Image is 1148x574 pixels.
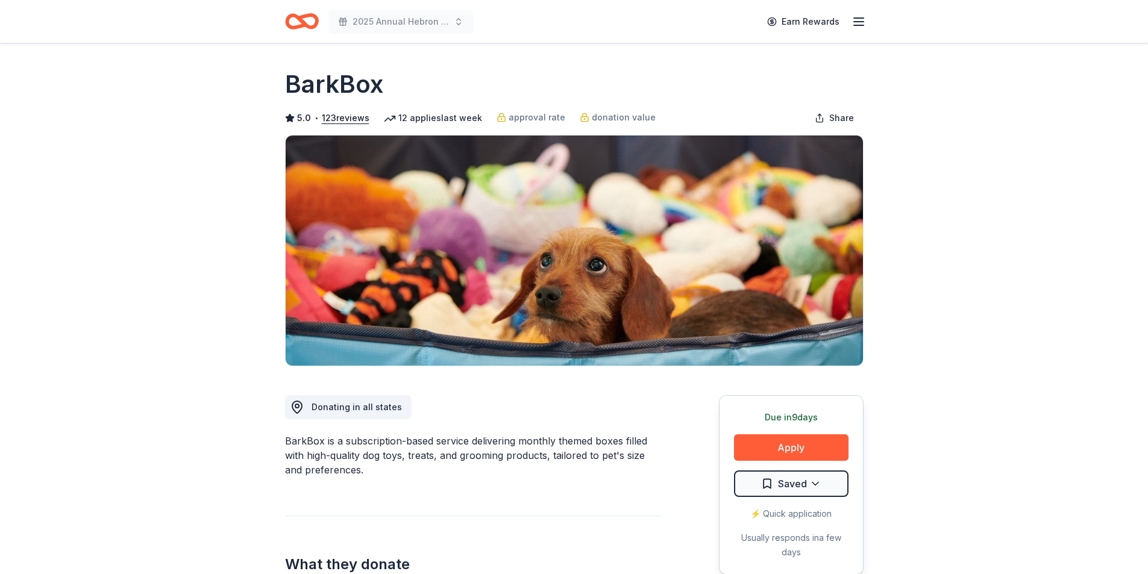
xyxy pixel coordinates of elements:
a: Earn Rewards [760,11,847,33]
span: approval rate [509,110,565,125]
div: Due in 9 days [734,410,848,425]
div: 12 applies last week [384,111,482,125]
img: Image for BarkBox [286,136,863,366]
a: Home [285,7,319,36]
div: ⚡️ Quick application [734,507,848,521]
span: 2025 Annual Hebron Gala [353,14,449,29]
button: Saved [734,470,848,497]
span: Saved [778,476,807,491]
h1: BarkBox [285,67,383,101]
h2: What they donate [285,555,661,574]
span: Share [829,111,854,125]
button: 123reviews [322,111,369,125]
span: • [314,113,318,123]
a: donation value [580,110,656,125]
div: BarkBox is a subscription-based service delivering monthly themed boxes filled with high-quality ... [285,434,661,477]
span: 5.0 [297,111,311,125]
a: approval rate [497,110,565,125]
button: 2025 Annual Hebron Gala [328,10,473,34]
span: Donating in all states [312,402,402,412]
button: Share [805,106,864,130]
button: Apply [734,434,848,461]
div: Usually responds in a few days [734,531,848,560]
span: donation value [592,110,656,125]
